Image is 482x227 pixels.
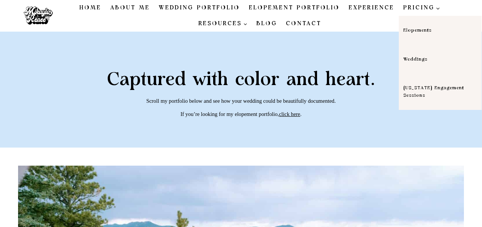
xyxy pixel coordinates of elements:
[194,16,252,32] button: Child menu of RESOURCES
[399,74,482,110] a: [US_STATE] Engagement Sessions
[60,98,422,117] p: Scroll my portfolio below and see how your wedding could be beautifully documented. If you’re loo...
[60,71,422,89] h2: Captured with color and heart.
[19,3,57,29] img: Mikayla Renee Photo
[399,16,482,45] a: Elopements
[252,16,282,32] a: Blog
[279,111,300,117] a: click here
[399,45,482,74] a: Weddings
[281,16,326,32] a: Contact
